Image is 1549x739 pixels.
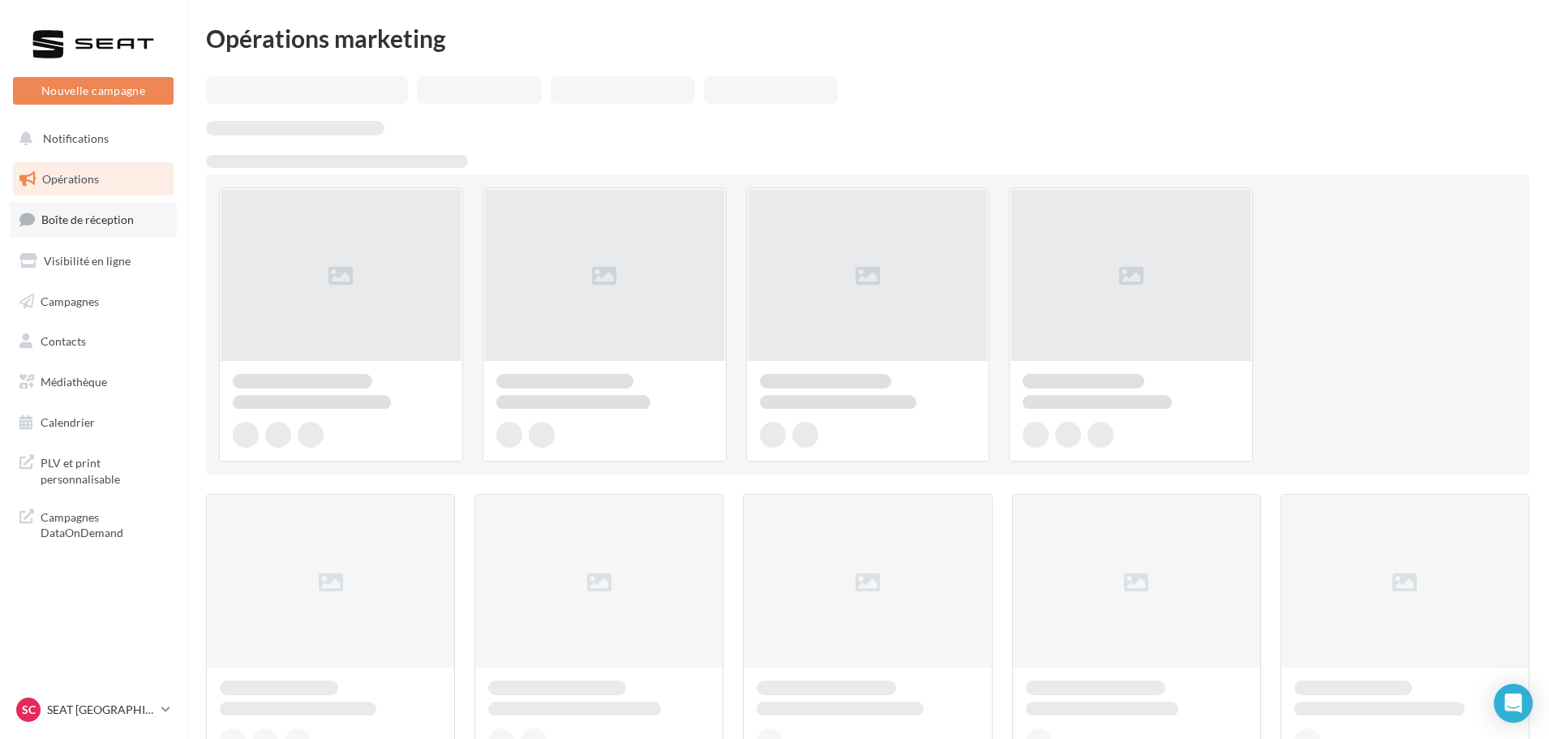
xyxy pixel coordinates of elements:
div: Open Intercom Messenger [1494,684,1533,723]
a: Campagnes [10,285,177,319]
div: Opérations marketing [206,26,1530,50]
span: Campagnes [41,294,99,307]
span: Notifications [43,131,109,145]
a: Médiathèque [10,365,177,399]
span: Boîte de réception [41,213,134,226]
a: Contacts [10,324,177,359]
span: Contacts [41,334,86,348]
a: PLV et print personnalisable [10,445,177,493]
a: Visibilité en ligne [10,244,177,278]
span: Opérations [42,172,99,186]
a: SC SEAT [GEOGRAPHIC_DATA] [13,694,174,725]
a: Opérations [10,162,177,196]
span: Campagnes DataOnDemand [41,506,167,541]
span: Médiathèque [41,375,107,389]
button: Nouvelle campagne [13,77,174,105]
span: Calendrier [41,415,95,429]
span: SC [22,702,36,718]
span: Visibilité en ligne [44,254,131,268]
a: Campagnes DataOnDemand [10,500,177,548]
a: Boîte de réception [10,202,177,237]
a: Calendrier [10,406,177,440]
button: Notifications [10,122,170,156]
span: PLV et print personnalisable [41,452,167,487]
p: SEAT [GEOGRAPHIC_DATA] [47,702,155,718]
